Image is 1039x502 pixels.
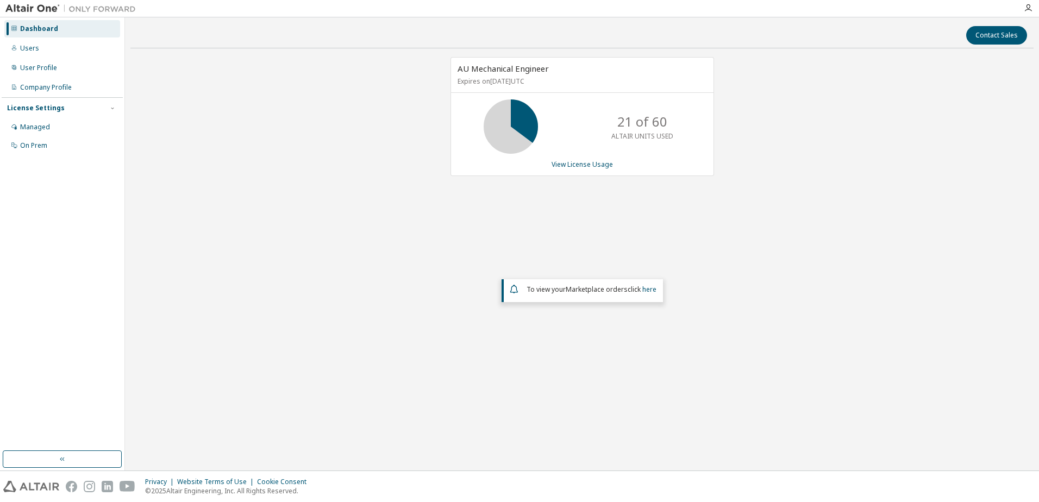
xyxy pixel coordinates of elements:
img: Altair One [5,3,141,14]
div: Privacy [145,478,177,486]
div: Dashboard [20,24,58,33]
p: 21 of 60 [617,112,667,131]
img: instagram.svg [84,481,95,492]
p: Expires on [DATE] UTC [458,77,704,86]
div: Cookie Consent [257,478,313,486]
img: altair_logo.svg [3,481,59,492]
div: User Profile [20,64,57,72]
img: linkedin.svg [102,481,113,492]
em: Marketplace orders [566,285,628,294]
div: Company Profile [20,83,72,92]
a: View License Usage [552,160,613,169]
div: Managed [20,123,50,131]
button: Contact Sales [966,26,1027,45]
span: To view your click [527,285,656,294]
div: Website Terms of Use [177,478,257,486]
img: youtube.svg [120,481,135,492]
img: facebook.svg [66,481,77,492]
div: On Prem [20,141,47,150]
div: License Settings [7,104,65,112]
div: Users [20,44,39,53]
a: here [642,285,656,294]
span: AU Mechanical Engineer [458,63,549,74]
p: ALTAIR UNITS USED [611,131,673,141]
p: © 2025 Altair Engineering, Inc. All Rights Reserved. [145,486,313,495]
